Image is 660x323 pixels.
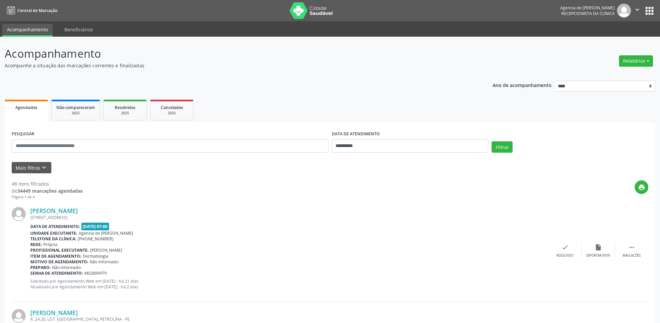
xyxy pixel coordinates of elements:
[30,309,78,316] a: [PERSON_NAME]
[2,24,53,37] a: Acompanhamento
[617,4,631,18] img: img
[90,259,118,265] span: Não informado
[90,247,122,253] span: [PERSON_NAME]
[619,55,653,67] button: Relatórios
[56,111,95,116] div: 2025
[556,253,573,258] div: Resolvido
[628,244,635,251] i: 
[30,236,76,242] b: Telefone da clínica:
[12,162,51,174] button: Mais filtroskeyboard_arrow_down
[60,24,98,35] a: Beneficiários
[17,8,57,13] span: Central de Marcação
[30,247,89,253] b: Profissional executante:
[79,230,133,236] span: Agencia de [PERSON_NAME]
[30,253,81,259] b: Item de agendamento:
[638,184,645,191] i: print
[83,253,108,259] span: Dermatologia
[30,215,548,220] div: [STREET_ADDRESS]
[332,129,380,139] label: DATA DE ATENDIMENTO
[30,316,548,322] div: R. 24 20, LOT. [GEOGRAPHIC_DATA], PETROLINA - PE
[56,105,95,110] span: Não compareceram
[84,270,107,276] span: M02899979
[12,207,26,221] img: img
[15,105,37,110] span: Agendados
[5,62,460,69] p: Acompanhe a situação das marcações correntes e finalizadas
[30,207,78,214] a: [PERSON_NAME]
[623,253,641,258] div: Mais ações
[30,259,88,265] b: Motivo de agendamento:
[30,224,80,229] b: Data de atendimento:
[115,105,135,110] span: Resolvidos
[561,11,615,16] span: Recepcionista da clínica
[155,111,188,116] div: 2025
[78,236,113,242] span: [PHONE_NUMBER]
[5,45,460,62] p: Acompanhamento
[5,5,57,16] a: Central de Marcação
[40,164,48,171] i: keyboard_arrow_down
[560,5,615,11] div: Agencia de [PERSON_NAME]
[161,105,183,110] span: Cancelados
[30,265,51,270] b: Preparo:
[595,244,602,251] i: insert_drive_file
[631,4,644,18] button: 
[12,309,26,323] img: img
[43,242,57,247] span: Própria
[586,253,610,258] div: Exportar (PDF)
[30,242,42,247] b: Rede:
[12,194,83,200] div: Página 1 de 4
[52,265,81,270] span: Não informado
[634,6,641,13] i: 
[12,187,83,194] div: de
[635,180,648,194] button: print
[644,5,655,17] button: apps
[30,230,77,236] b: Unidade executante:
[81,223,109,230] span: [DATE] 07:00
[12,129,34,139] label: PESQUISAR
[30,270,83,276] b: Senha de atendimento:
[492,141,513,153] button: Filtrar
[30,278,548,290] p: Solicitado por Agendamento Web em [DATE] - há 21 dias Atualizado por Agendamento Web em [DATE] - ...
[12,180,83,187] div: 48 itens filtrados
[561,244,569,251] i: check
[108,111,142,116] div: 2025
[17,188,83,194] strong: 34449 marcações agendadas
[493,81,552,89] p: Ano de acompanhamento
